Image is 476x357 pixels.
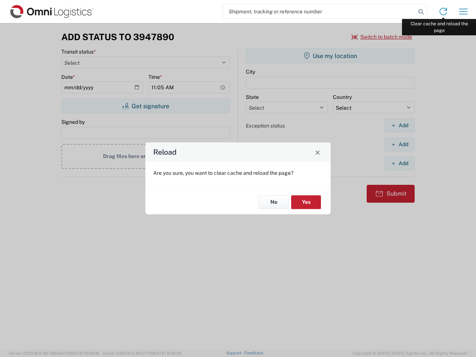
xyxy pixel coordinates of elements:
button: Yes [291,195,321,209]
h4: Reload [153,147,177,158]
p: Are you sure, you want to clear cache and reload the page? [153,170,323,176]
button: Close [312,147,323,157]
input: Shipment, tracking or reference number [223,4,416,19]
button: No [259,195,289,209]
